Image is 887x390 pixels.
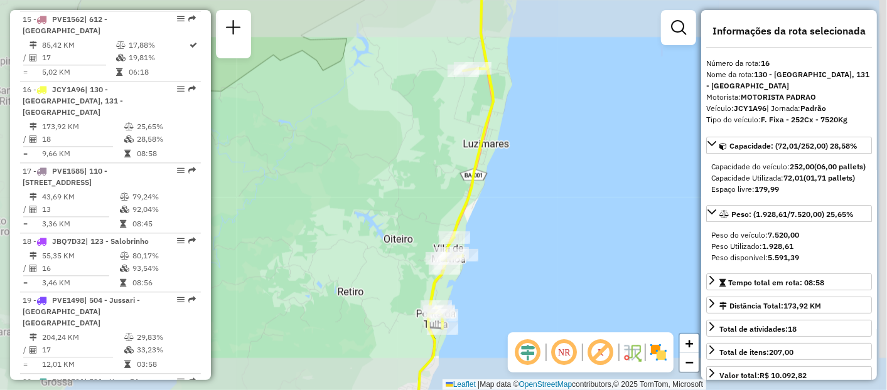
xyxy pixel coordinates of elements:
[221,15,246,43] a: Nova sessão e pesquisa
[706,224,872,268] div: Peso: (1.928,61/7.520,00) 25,65%
[731,209,854,219] span: Peso: (1.928,61/7.520,00) 25,65%
[30,123,37,130] i: Distância Total
[23,147,29,160] td: =
[41,203,119,216] td: 13
[729,141,857,150] span: Capacidade: (72,01/252,00) 28,58%
[41,331,124,344] td: 204,24 KM
[30,135,37,143] i: Total de Atividades
[30,265,37,272] i: Total de Atividades
[804,173,855,182] strong: (01,71 pallets)
[685,354,694,370] span: −
[136,344,196,356] td: 33,23%
[132,262,195,275] td: 93,54%
[124,334,134,341] i: % de utilização do peso
[23,262,29,275] td: /
[188,296,196,303] em: Rota exportada
[706,25,872,37] h4: Informações da rota selecionada
[128,39,189,51] td: 17,88%
[85,236,149,246] span: | 123 - Salobrinho
[814,162,866,171] strong: (06,00 pallets)
[719,347,793,358] div: Total de itens:
[711,184,867,195] div: Espaço livre:
[706,137,872,154] a: Capacidade: (72,01/252,00) 28,58%
[30,193,37,201] i: Distância Total
[136,147,196,160] td: 08:58
[706,103,872,114] div: Veículo:
[706,92,872,103] div: Motorista:
[120,252,129,260] i: % de utilização do peso
[120,206,129,213] i: % de utilização da cubagem
[766,103,826,113] span: | Jornada:
[41,191,119,203] td: 43,69 KM
[120,265,129,272] i: % de utilização da cubagem
[706,273,872,290] a: Tempo total em rota: 08:58
[23,344,29,356] td: /
[136,120,196,133] td: 25,65%
[711,241,867,252] div: Peso Utilizado:
[188,85,196,93] em: Rota exportada
[124,150,131,157] i: Tempo total em rota
[734,103,766,113] strong: JCY1A96
[124,123,134,130] i: % de utilização do peso
[30,334,37,341] i: Distância Total
[23,166,107,187] span: 17 -
[132,203,195,216] td: 92,04%
[116,54,126,61] i: % de utilização da cubagem
[128,51,189,64] td: 19,81%
[30,41,37,49] i: Distância Total
[790,162,814,171] strong: 252,00
[622,342,642,362] img: Fluxo de ruas
[132,277,195,289] td: 08:56
[23,277,29,289] td: =
[30,346,37,354] i: Total de Atividades
[666,15,691,40] a: Exibir filtros
[41,120,124,133] td: 173,92 KM
[132,218,195,230] td: 08:45
[706,366,872,383] a: Valor total:R$ 10.092,82
[23,14,107,35] span: | 612 - [GEOGRAPHIC_DATA]
[761,58,770,68] strong: 16
[41,358,124,371] td: 12,01 KM
[755,184,779,194] strong: 179,99
[706,205,872,222] a: Peso: (1.928,61/7.520,00) 25,65%
[23,295,140,327] span: | 504 - Jussari - [GEOGRAPHIC_DATA] [GEOGRAPHIC_DATA]
[23,66,29,78] td: =
[728,278,824,287] span: Tempo total em rota: 08:58
[30,54,37,61] i: Total de Atividades
[136,133,196,145] td: 28,58%
[177,167,185,174] em: Opções
[706,114,872,125] div: Tipo do veículo:
[124,361,131,368] i: Tempo total em rota
[478,380,480,389] span: |
[762,241,793,251] strong: 1.928,61
[23,236,149,246] span: 18 -
[768,230,799,240] strong: 7.520,00
[132,250,195,262] td: 80,17%
[136,331,196,344] td: 29,83%
[23,85,123,117] span: | 130 - [GEOGRAPHIC_DATA], 131 - [GEOGRAPHIC_DATA]
[41,51,116,64] td: 17
[711,161,867,172] div: Capacidade do veículo:
[711,252,867,263] div: Peso disponível:
[706,70,869,90] strong: 130 - [GEOGRAPHIC_DATA], 131 - [GEOGRAPHIC_DATA]
[706,69,872,92] div: Nome da rota:
[446,380,476,389] a: Leaflet
[52,14,84,24] span: PVE1562
[760,371,807,380] strong: R$ 10.092,82
[706,343,872,360] a: Total de itens:207,00
[685,335,694,351] span: +
[41,250,119,262] td: 55,35 KM
[23,358,29,371] td: =
[706,320,872,337] a: Total de atividades:18
[120,193,129,201] i: % de utilização do peso
[719,370,807,381] div: Valor total:
[648,342,669,362] img: Exibir/Ocultar setores
[177,15,185,23] em: Opções
[23,203,29,216] td: /
[132,191,195,203] td: 79,24%
[52,295,84,305] span: PVE1498
[23,218,29,230] td: =
[23,166,107,187] span: | 110 - [STREET_ADDRESS]
[719,324,797,334] span: Total de atividades:
[190,41,198,49] i: Rota otimizada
